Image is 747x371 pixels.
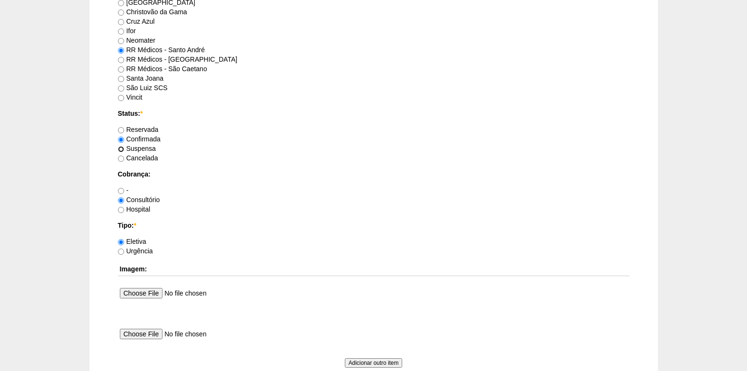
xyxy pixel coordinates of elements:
label: Consultório [118,196,160,204]
label: Confirmada [118,135,161,143]
label: Santa Joana [118,74,164,82]
label: Vincit [118,93,143,101]
input: Urgência [118,249,124,255]
label: Eletiva [118,238,146,245]
input: Suspensa [118,146,124,152]
span: Este campo é obrigatório. [140,110,143,117]
input: RR Médicos - São Caetano [118,66,124,73]
label: Cruz Azul [118,18,155,25]
label: Hospital [118,205,151,213]
label: Cancelada [118,154,158,162]
label: Neomater [118,37,155,44]
label: RR Médicos - São Caetano [118,65,207,73]
label: Suspensa [118,145,156,152]
input: Santa Joana [118,76,124,82]
label: Cobrança: [118,169,630,179]
input: RR Médicos - [GEOGRAPHIC_DATA] [118,57,124,63]
label: - [118,186,129,194]
input: São Luiz SCS [118,85,124,92]
input: Eletiva [118,239,124,245]
input: Hospital [118,207,124,213]
input: Cancelada [118,156,124,162]
label: São Luiz SCS [118,84,168,92]
input: Cruz Azul [118,19,124,25]
label: RR Médicos - [GEOGRAPHIC_DATA] [118,56,237,63]
label: RR Médicos - Santo André [118,46,205,54]
input: Christovão da Gama [118,9,124,16]
label: Ifor [118,27,136,35]
input: Consultório [118,197,124,204]
label: Christovão da Gama [118,8,187,16]
label: Tipo: [118,221,630,230]
input: - [118,188,124,194]
input: Neomater [118,38,124,44]
input: Vincit [118,95,124,101]
input: Confirmada [118,137,124,143]
label: Status: [118,109,630,118]
input: Reservada [118,127,124,133]
label: Urgência [118,247,153,255]
th: Imagem: [118,262,630,276]
label: Reservada [118,126,159,133]
span: Este campo é obrigatório. [134,222,136,229]
input: RR Médicos - Santo André [118,47,124,54]
input: Ifor [118,28,124,35]
input: Adicionar outro item [345,358,403,368]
